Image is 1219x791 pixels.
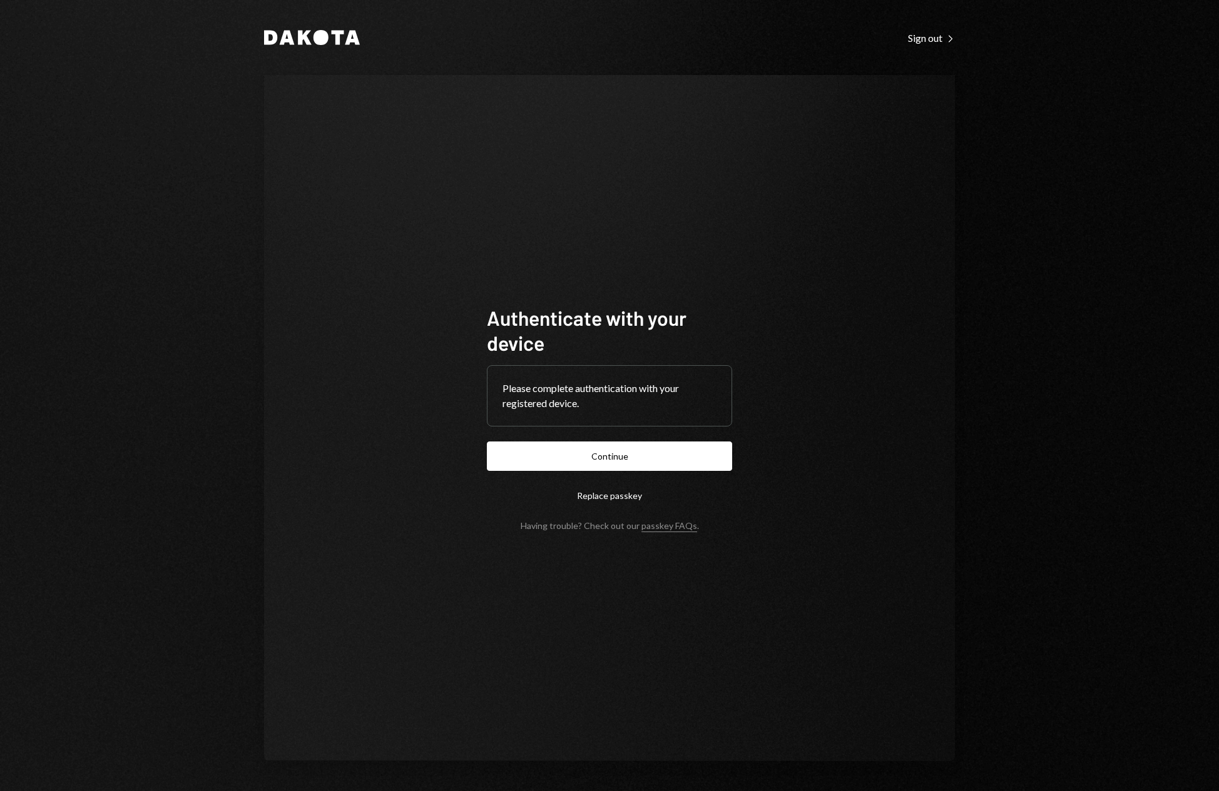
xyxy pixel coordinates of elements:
[521,520,699,531] div: Having trouble? Check out our .
[502,381,717,411] div: Please complete authentication with your registered device.
[641,520,697,532] a: passkey FAQs
[487,481,732,510] button: Replace passkey
[487,441,732,471] button: Continue
[487,305,732,355] h1: Authenticate with your device
[908,31,955,44] a: Sign out
[908,32,955,44] div: Sign out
